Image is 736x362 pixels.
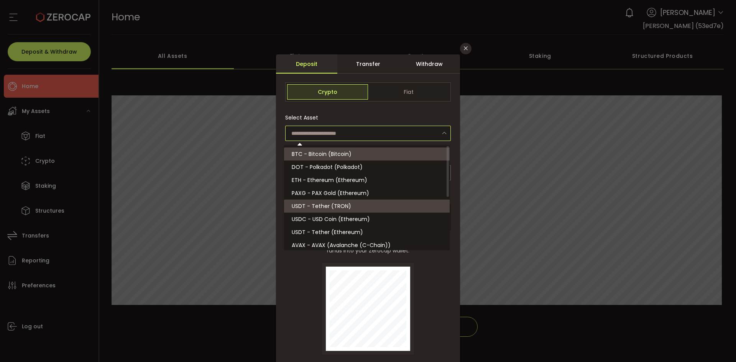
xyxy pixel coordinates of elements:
[368,84,449,100] span: Fiat
[698,325,736,362] iframe: Chat Widget
[292,215,370,223] span: USDC - USD Coin (Ethereum)
[285,114,323,121] label: Select Asset
[292,176,367,184] span: ETH - Ethereum (Ethereum)
[292,189,369,197] span: PAXG - PAX Gold (Ethereum)
[292,241,391,249] span: AVAX - AVAX (Avalanche (C-Chain))
[276,54,337,74] div: Deposit
[292,202,351,210] span: USDT - Tether (TRON)
[337,54,399,74] div: Transfer
[292,228,363,236] span: USDT - Tether (Ethereum)
[292,150,352,158] span: BTC - Bitcoin (Bitcoin)
[287,84,368,100] span: Crypto
[460,43,472,54] button: Close
[399,54,460,74] div: Withdraw
[292,163,363,171] span: DOT - Polkadot (Polkadot)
